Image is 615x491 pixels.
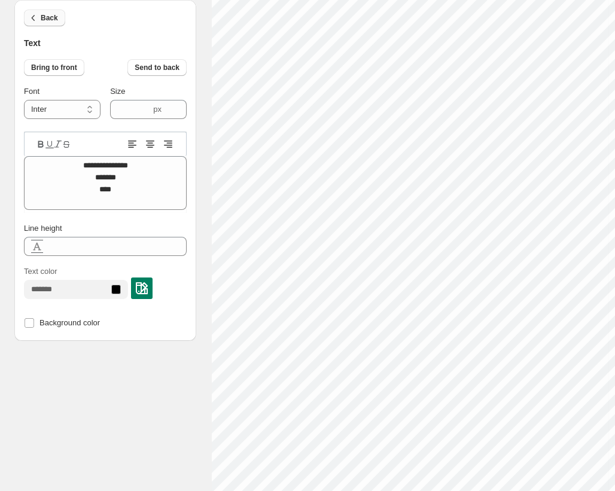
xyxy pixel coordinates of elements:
span: Back [41,13,58,23]
button: Send to back [127,59,187,76]
span: Send to back [135,63,179,72]
button: Back [24,10,65,26]
span: Line height [24,224,62,233]
span: Bring to front [31,63,77,72]
span: Text [24,38,41,48]
img: colorPickerImg [136,282,148,294]
button: Bring to front [24,59,84,76]
span: Size [110,87,125,96]
span: Font [24,87,39,96]
span: px [153,105,162,114]
span: Background color [39,318,100,327]
span: Text color [24,267,57,276]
